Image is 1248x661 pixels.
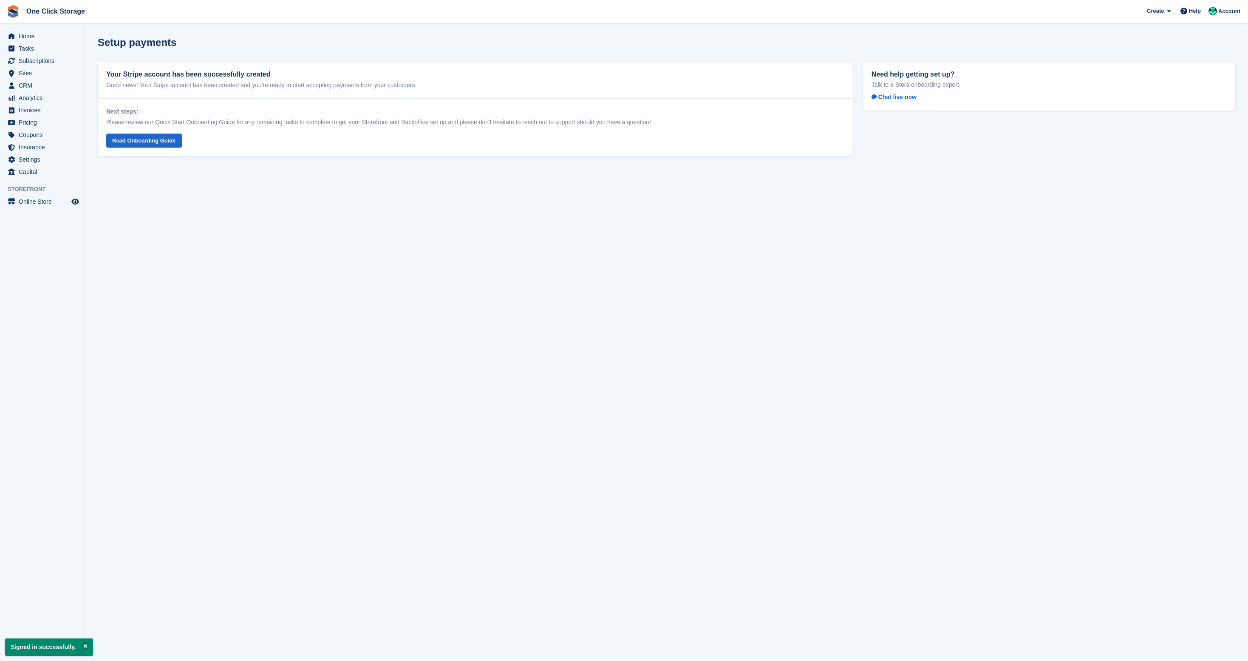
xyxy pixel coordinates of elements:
[19,141,70,153] span: Insurance
[23,4,88,18] a: One Click Storage
[4,166,80,178] a: menu
[4,30,80,42] a: menu
[872,94,917,100] span: Chat live now
[106,70,844,78] h2: Your Stripe account has been successfully created
[98,37,176,48] h1: Setup payments
[19,117,70,128] span: Pricing
[106,81,844,90] p: Good news! Your Stripe account has been created and you're ready to start accepting payments from...
[4,196,80,208] a: menu
[19,92,70,104] span: Analytics
[1147,7,1164,15] span: Create
[4,129,80,141] a: menu
[19,129,70,141] span: Coupons
[19,43,70,54] span: Tasks
[4,104,80,116] a: menu
[4,67,80,79] a: menu
[19,166,70,178] span: Capital
[5,638,93,656] p: Signed in successfully.
[106,118,844,127] p: Please review our Quick Start Onboarding Guide for any remaining tasks to complete to get your St...
[19,104,70,116] span: Invoices
[872,92,923,102] a: Chat live now
[872,70,1227,78] h2: Need help getting set up?
[1208,7,1217,15] img: Katy Forster
[106,134,182,148] a: Read Onboarding Guide
[4,141,80,153] a: menu
[19,55,70,67] span: Subscriptions
[4,154,80,165] a: menu
[1218,7,1240,16] span: Account
[106,107,844,116] h3: Next steps:
[4,55,80,67] a: menu
[19,196,70,208] span: Online Store
[4,117,80,128] a: menu
[19,30,70,42] span: Home
[1189,7,1201,15] span: Help
[4,80,80,91] a: menu
[70,197,80,207] a: Preview store
[7,5,20,18] img: stora-icon-8386f47178a22dfd0bd8f6a31ec36ba5ce8667c1dd55bd0f319d3a0aa187defe.svg
[872,81,1227,88] p: Talk to a Stora onboarding expert.
[4,43,80,54] a: menu
[4,92,80,104] a: menu
[8,185,85,194] span: Storefront
[19,67,70,79] span: Sites
[19,154,70,165] span: Settings
[19,80,70,91] span: CRM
